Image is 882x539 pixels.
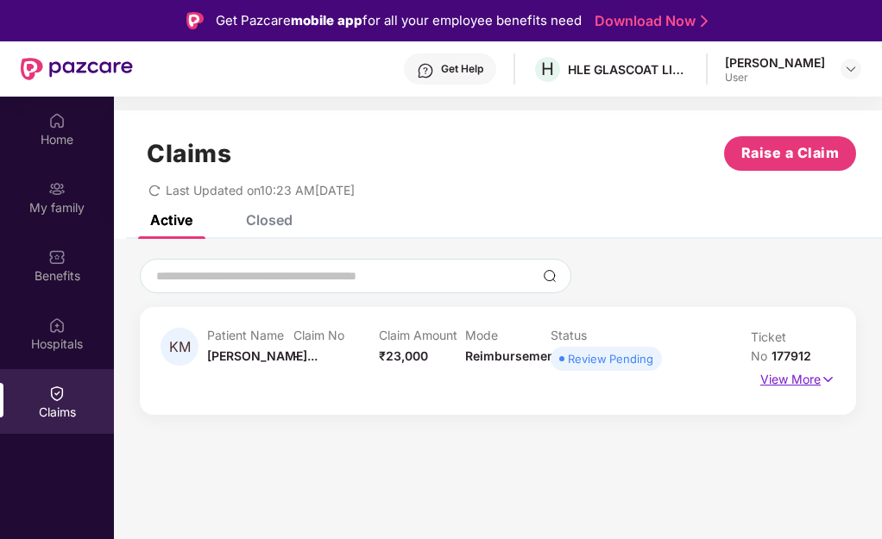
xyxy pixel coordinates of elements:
img: svg+xml;base64,PHN2ZyBpZD0iQ2xhaW0iIHhtbG5zPSJodHRwOi8vd3d3LnczLm9yZy8yMDAwL3N2ZyIgd2lkdGg9IjIwIi... [48,385,66,402]
p: Claim Amount [379,328,465,342]
img: svg+xml;base64,PHN2ZyBpZD0iRHJvcGRvd24tMzJ4MzIiIHhtbG5zPSJodHRwOi8vd3d3LnczLm9yZy8yMDAwL3N2ZyIgd2... [844,62,858,76]
span: ₹23,000 [379,348,428,363]
span: H [541,59,554,79]
p: Claim No [293,328,380,342]
span: 177912 [772,348,811,363]
div: Active [150,211,192,229]
div: Get Pazcare for all your employee benefits need [216,10,582,31]
p: Status [551,328,637,342]
p: View More [760,366,835,389]
img: svg+xml;base64,PHN2ZyBpZD0iSGVscC0zMngzMiIgeG1sbnM9Imh0dHA6Ly93d3cudzMub3JnLzIwMDAvc3ZnIiB3aWR0aD... [417,62,434,79]
img: Logo [186,12,204,29]
img: svg+xml;base64,PHN2ZyB3aWR0aD0iMjAiIGhlaWdodD0iMjAiIHZpZXdCb3g9IjAgMCAyMCAyMCIgZmlsbD0ibm9uZSIgeG... [48,180,66,197]
span: KM [169,340,191,354]
div: HLE GLASCOAT LIMITED [568,61,689,78]
span: Raise a Claim [741,142,840,164]
img: svg+xml;base64,PHN2ZyB4bWxucz0iaHR0cDovL3d3dy53My5vcmcvMjAwMC9zdmciIHdpZHRoPSIxNyIgaGVpZ2h0PSIxNy... [821,370,835,389]
strong: mobile app [291,12,362,28]
img: svg+xml;base64,PHN2ZyBpZD0iU2VhcmNoLTMyeDMyIiB4bWxucz0iaHR0cDovL3d3dy53My5vcmcvMjAwMC9zdmciIHdpZH... [543,269,557,283]
div: Get Help [441,62,483,76]
img: svg+xml;base64,PHN2ZyBpZD0iSG9tZSIgeG1sbnM9Imh0dHA6Ly93d3cudzMub3JnLzIwMDAvc3ZnIiB3aWR0aD0iMjAiIG... [48,112,66,129]
div: Review Pending [568,350,653,367]
div: User [725,71,825,85]
button: Raise a Claim [724,136,856,171]
span: Last Updated on 10:23 AM[DATE] [166,183,355,197]
img: Stroke [701,12,708,30]
span: redo [148,183,161,197]
span: Reimbursement [465,348,559,363]
span: Ticket No [751,329,786,363]
a: Download Now [595,12,702,30]
span: [PERSON_NAME]... [207,348,318,363]
div: Closed [246,211,293,229]
h1: Claims [147,139,231,168]
img: New Pazcare Logo [21,58,133,80]
p: Mode [465,328,551,342]
span: - [293,348,299,363]
img: svg+xml;base64,PHN2ZyBpZD0iSG9zcGl0YWxzIiB4bWxucz0iaHR0cDovL3d3dy53My5vcmcvMjAwMC9zdmciIHdpZHRoPS... [48,317,66,334]
div: [PERSON_NAME] [725,54,825,71]
p: Patient Name [207,328,293,342]
img: svg+xml;base64,PHN2ZyBpZD0iQmVuZWZpdHMiIHhtbG5zPSJodHRwOi8vd3d3LnczLm9yZy8yMDAwL3N2ZyIgd2lkdGg9Ij... [48,248,66,266]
